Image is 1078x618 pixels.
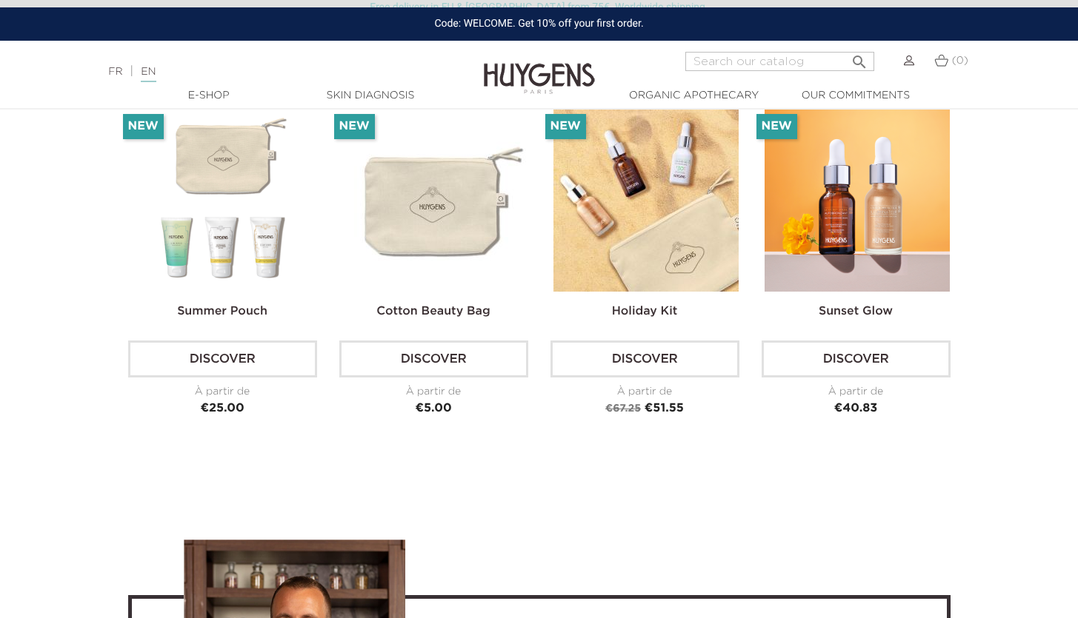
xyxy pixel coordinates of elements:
input: Search [685,52,874,71]
a: Holiday Kit [612,306,678,318]
img: Sunset Glow [765,107,950,292]
a: Sunset Glow [819,306,893,318]
li: New [123,114,164,139]
a: Discover [128,340,317,377]
a: Cotton Beauty Bag [376,306,490,318]
img: Cotton Beauty Bag [342,107,528,292]
div: À partir de [128,384,317,400]
a: Discover [339,340,528,377]
a: Discover [550,340,739,377]
div: À partir de [339,384,528,400]
a: E-Shop [135,88,283,104]
div: À partir de [762,384,951,400]
div: À partir de [550,384,739,400]
button:  [846,47,873,67]
span: €67.25 [605,403,641,414]
span: €51.55 [645,403,684,414]
a: Skin Diagnosis [296,88,445,104]
a: Organic Apothecary [620,88,768,104]
li: New [756,114,797,139]
img: Summer pouch [131,107,316,292]
img: Huygens [484,39,595,96]
li: New [334,114,375,139]
span: €25.00 [200,403,244,414]
a: Discover [762,340,951,377]
a: EN [141,67,156,82]
a: Summer pouch [177,306,267,318]
a: FR [108,67,122,77]
li: New [545,114,586,139]
span: (0) [952,56,968,66]
div: | [101,63,438,81]
img: Holiday kit [553,107,739,292]
span: €5.00 [415,403,451,414]
a: Our commitments [782,88,930,104]
i:  [851,49,868,67]
span: €40.83 [834,403,878,414]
